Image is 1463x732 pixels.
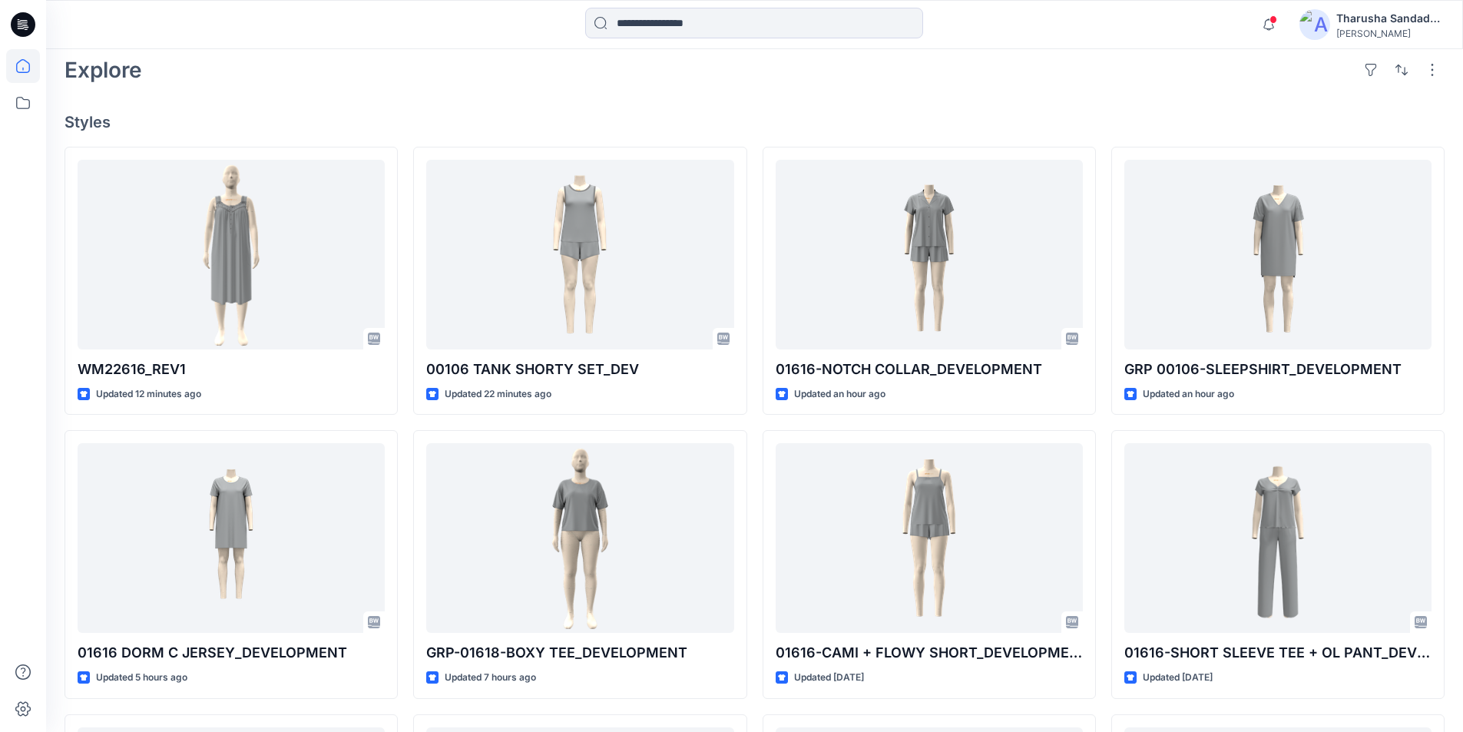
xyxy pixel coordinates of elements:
[426,443,733,633] a: GRP-01618-BOXY TEE_DEVELOPMENT
[1336,28,1444,39] div: [PERSON_NAME]
[96,670,187,686] p: Updated 5 hours ago
[78,642,385,664] p: 01616 DORM C JERSEY_DEVELOPMENT
[65,113,1445,131] h4: Styles
[1143,386,1234,402] p: Updated an hour ago
[776,359,1083,380] p: 01616-NOTCH COLLAR_DEVELOPMENT
[426,359,733,380] p: 00106 TANK SHORTY SET_DEV
[1124,160,1432,349] a: GRP 00106-SLEEPSHIRT_DEVELOPMENT
[65,58,142,82] h2: Explore
[426,160,733,349] a: 00106 TANK SHORTY SET_DEV
[445,386,551,402] p: Updated 22 minutes ago
[1336,9,1444,28] div: Tharusha Sandadeepa
[1124,642,1432,664] p: 01616-SHORT SLEEVE TEE + OL PANT_DEVELOPMENT
[445,670,536,686] p: Updated 7 hours ago
[78,359,385,380] p: WM22616_REV1
[1124,359,1432,380] p: GRP 00106-SLEEPSHIRT_DEVELOPMENT
[1143,670,1213,686] p: Updated [DATE]
[96,386,201,402] p: Updated 12 minutes ago
[776,160,1083,349] a: 01616-NOTCH COLLAR_DEVELOPMENT
[794,670,864,686] p: Updated [DATE]
[78,160,385,349] a: WM22616_REV1
[1124,443,1432,633] a: 01616-SHORT SLEEVE TEE + OL PANT_DEVELOPMENT
[776,443,1083,633] a: 01616-CAMI + FLOWY SHORT_DEVELOPMENT
[794,386,885,402] p: Updated an hour ago
[776,642,1083,664] p: 01616-CAMI + FLOWY SHORT_DEVELOPMENT
[1299,9,1330,40] img: avatar
[426,642,733,664] p: GRP-01618-BOXY TEE_DEVELOPMENT
[78,443,385,633] a: 01616 DORM C JERSEY_DEVELOPMENT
